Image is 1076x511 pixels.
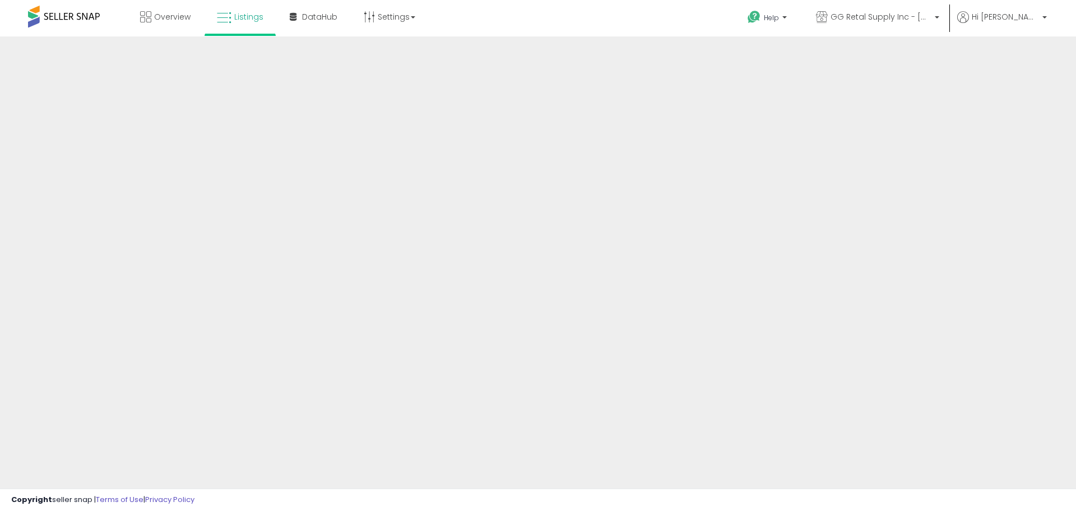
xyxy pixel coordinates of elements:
[234,11,263,22] span: Listings
[747,10,761,24] i: Get Help
[764,13,779,22] span: Help
[11,495,194,505] div: seller snap | |
[145,494,194,505] a: Privacy Policy
[739,2,798,36] a: Help
[96,494,143,505] a: Terms of Use
[11,494,52,505] strong: Copyright
[302,11,337,22] span: DataHub
[831,11,931,22] span: GG Retal Supply Inc - [GEOGRAPHIC_DATA]
[972,11,1039,22] span: Hi [PERSON_NAME]
[154,11,191,22] span: Overview
[957,11,1047,36] a: Hi [PERSON_NAME]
